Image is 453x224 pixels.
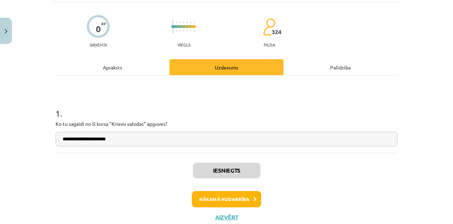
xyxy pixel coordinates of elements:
[173,20,173,34] img: icon-long-line-d9ea69661e0d244f92f715978eff75569469978d946b2353a9bb055b3ed8787d.svg
[263,18,275,36] img: students-c634bb4e5e11cddfef0936a35e636f08e4e9abd3cc4e673bd6f9a4125e45ecb1.svg
[176,22,177,23] img: icon-short-line-57e1e144782c952c97e751825c79c345078a6d821885a25fce030b3d8c18986b.svg
[272,29,281,35] span: 324
[193,163,260,178] button: Iesniegts
[170,59,283,75] div: Uzdevums
[176,30,177,32] img: icon-short-line-57e1e144782c952c97e751825c79c345078a6d821885a25fce030b3d8c18986b.svg
[283,59,397,75] div: Palīdzība
[5,29,7,34] img: icon-close-lesson-0947bae3869378f0d4975bcd49f059093ad1ed9edebbc8119c70593378902aed.svg
[87,42,110,47] p: Saņemsi
[56,59,170,75] div: Apraksts
[187,22,188,23] img: icon-short-line-57e1e144782c952c97e751825c79c345078a6d821885a25fce030b3d8c18986b.svg
[213,214,240,221] button: Aizvērt
[180,22,180,23] img: icon-short-line-57e1e144782c952c97e751825c79c345078a6d821885a25fce030b3d8c18986b.svg
[56,120,397,128] p: Ko tu sagaidi no šī kursa "Krievu valodas" apguves?
[180,30,180,32] img: icon-short-line-57e1e144782c952c97e751825c79c345078a6d821885a25fce030b3d8c18986b.svg
[56,96,397,118] h1: 1 .
[177,42,190,47] p: Viegls
[101,22,106,26] span: XP
[194,22,195,23] img: icon-short-line-57e1e144782c952c97e751825c79c345078a6d821885a25fce030b3d8c18986b.svg
[187,30,188,32] img: icon-short-line-57e1e144782c952c97e751825c79c345078a6d821885a25fce030b3d8c18986b.svg
[96,24,101,34] div: 0
[192,191,261,207] button: Nākamā nodarbība
[264,42,275,47] p: pilda
[194,30,195,32] img: icon-short-line-57e1e144782c952c97e751825c79c345078a6d821885a25fce030b3d8c18986b.svg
